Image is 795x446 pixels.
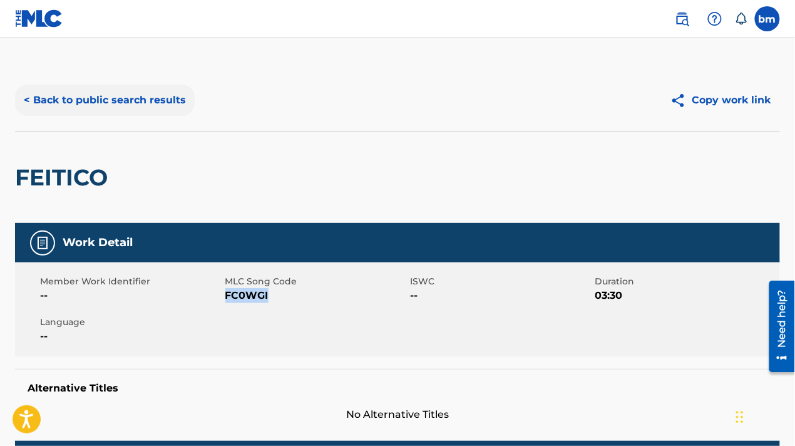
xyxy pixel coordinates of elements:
[662,85,780,116] button: Copy work link
[15,407,780,422] span: No Alternative Titles
[40,275,222,288] span: Member Work Identifier
[15,85,195,116] button: < Back to public search results
[15,9,63,28] img: MLC Logo
[675,11,690,26] img: search
[35,236,50,251] img: Work Detail
[410,275,592,288] span: ISWC
[40,288,222,303] span: --
[225,288,408,303] span: FC0WGI
[702,6,727,31] div: Help
[735,13,747,25] div: Notifications
[732,386,795,446] iframe: Chat Widget
[40,329,222,344] span: --
[63,236,133,250] h5: Work Detail
[707,11,722,26] img: help
[40,316,222,329] span: Language
[736,398,744,436] div: Drag
[595,275,777,288] span: Duration
[15,163,114,192] h2: FEITICO
[595,288,777,303] span: 03:30
[755,6,780,31] div: User Menu
[410,288,592,303] span: --
[225,275,408,288] span: MLC Song Code
[670,6,695,31] a: Public Search
[760,276,795,376] iframe: Resource Center
[28,382,767,395] h5: Alternative Titles
[670,93,692,108] img: Copy work link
